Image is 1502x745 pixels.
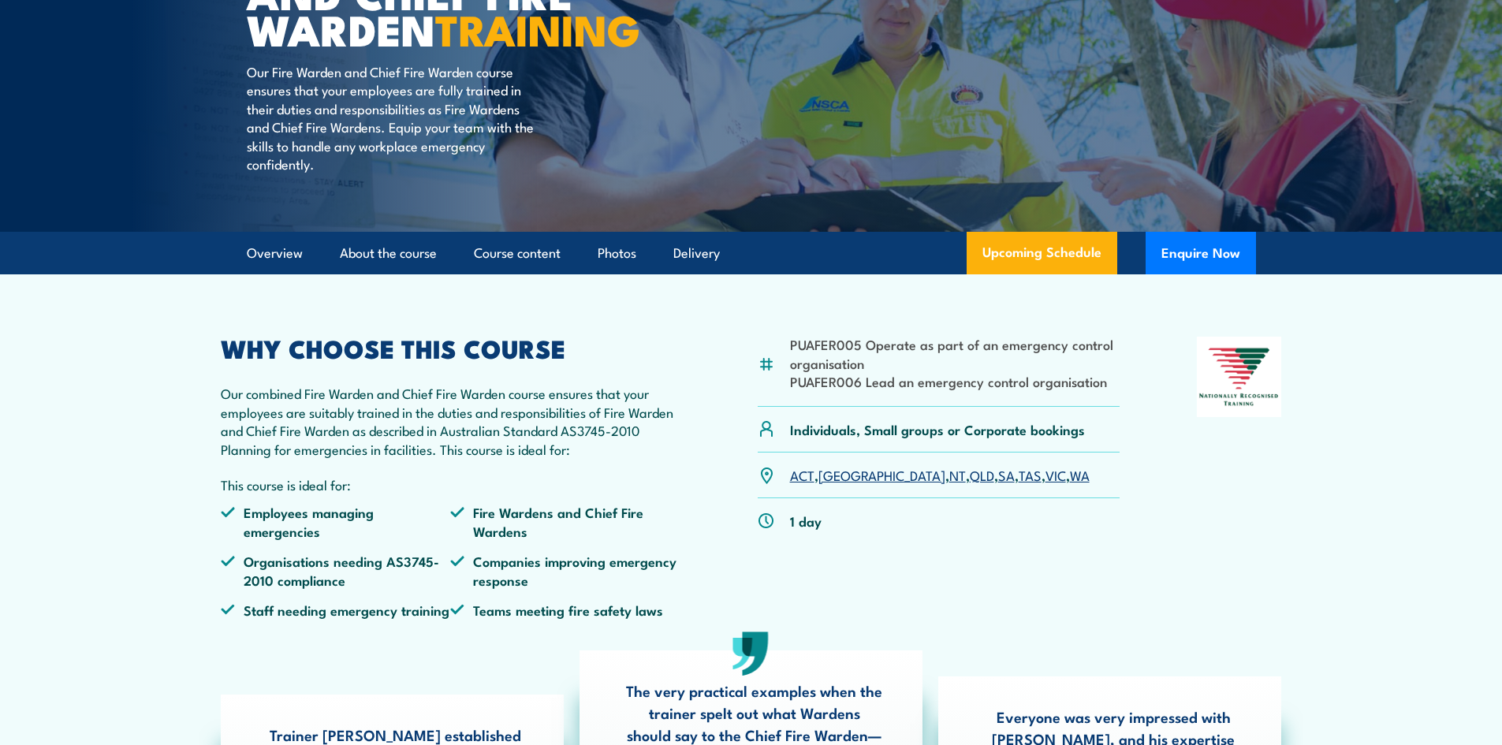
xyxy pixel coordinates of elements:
[998,465,1015,484] a: SA
[1070,465,1090,484] a: WA
[790,465,814,484] a: ACT
[790,372,1120,390] li: PUAFER006 Lead an emergency control organisation
[450,503,680,540] li: Fire Wardens and Chief Fire Wardens
[790,512,822,530] p: 1 day
[221,601,451,619] li: Staff needing emergency training
[340,233,437,274] a: About the course
[1019,465,1042,484] a: TAS
[221,475,681,494] p: This course is ideal for:
[221,337,681,359] h2: WHY CHOOSE THIS COURSE
[247,62,535,173] p: Our Fire Warden and Chief Fire Warden course ensures that your employees are fully trained in the...
[1045,465,1066,484] a: VIC
[450,601,680,619] li: Teams meeting fire safety laws
[474,233,561,274] a: Course content
[247,233,303,274] a: Overview
[967,232,1117,274] a: Upcoming Schedule
[790,335,1120,372] li: PUAFER005 Operate as part of an emergency control organisation
[790,466,1090,484] p: , , , , , , ,
[818,465,945,484] a: [GEOGRAPHIC_DATA]
[221,503,451,540] li: Employees managing emergencies
[970,465,994,484] a: QLD
[949,465,966,484] a: NT
[450,552,680,589] li: Companies improving emergency response
[598,233,636,274] a: Photos
[673,233,720,274] a: Delivery
[221,384,681,458] p: Our combined Fire Warden and Chief Fire Warden course ensures that your employees are suitably tr...
[1197,337,1282,417] img: Nationally Recognised Training logo.
[1146,232,1256,274] button: Enquire Now
[221,552,451,589] li: Organisations needing AS3745-2010 compliance
[790,420,1085,438] p: Individuals, Small groups or Corporate bookings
